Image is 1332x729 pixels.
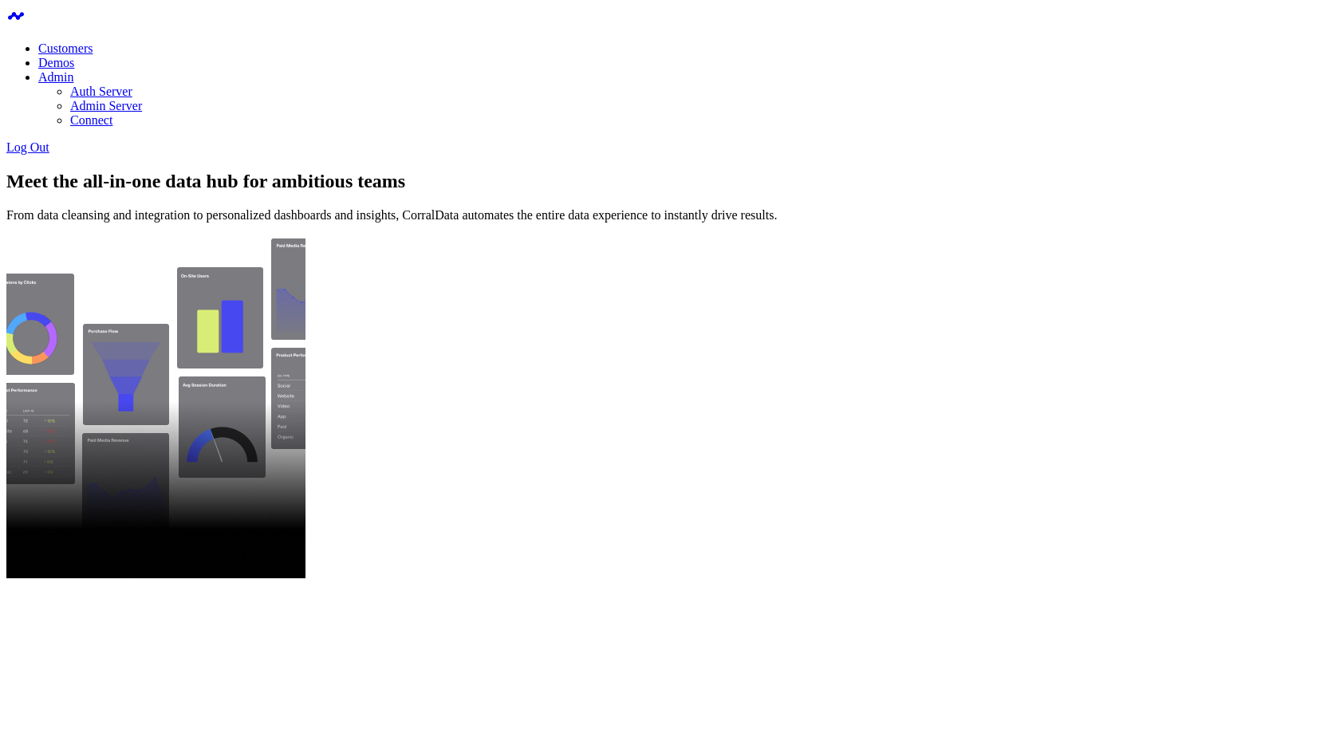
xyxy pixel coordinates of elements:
[70,113,112,127] a: Connect
[70,99,142,112] a: Admin Server
[6,208,1326,223] p: From data cleansing and integration to personalized dashboards and insights, CorralData automates...
[38,56,74,69] a: Demos
[38,70,73,84] a: Admin
[6,171,1326,192] h1: Meet the all-in-one data hub for ambitious teams
[6,140,49,154] a: Log Out
[70,85,132,98] a: Auth Server
[38,41,93,55] a: Customers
